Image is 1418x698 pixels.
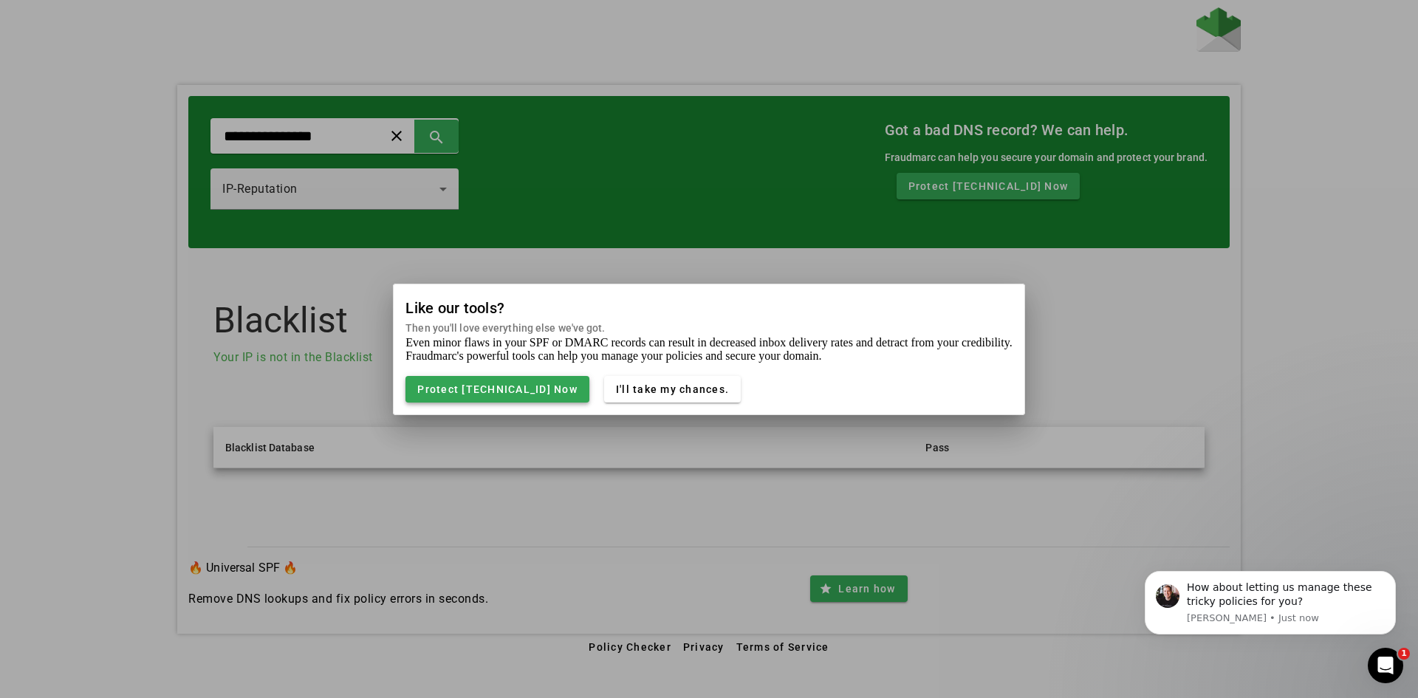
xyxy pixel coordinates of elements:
[394,336,1024,414] mat-card-content: Even minor flaws in your SPF or DMARC records can result in decreased inbox delivery rates and de...
[405,296,605,320] mat-card-title: Like our tools?
[405,320,605,336] mat-card-subtitle: Then you'll love everything else we've got.
[1398,648,1410,660] span: 1
[405,376,589,403] button: Protect [TECHNICAL_ID] Now
[1368,648,1403,683] iframe: Intercom live chat
[1123,552,1418,691] iframe: Intercom notifications message
[417,383,578,395] span: Protect [TECHNICAL_ID] Now
[604,376,741,403] button: I'll take my chances.
[616,383,729,395] span: I'll take my chances.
